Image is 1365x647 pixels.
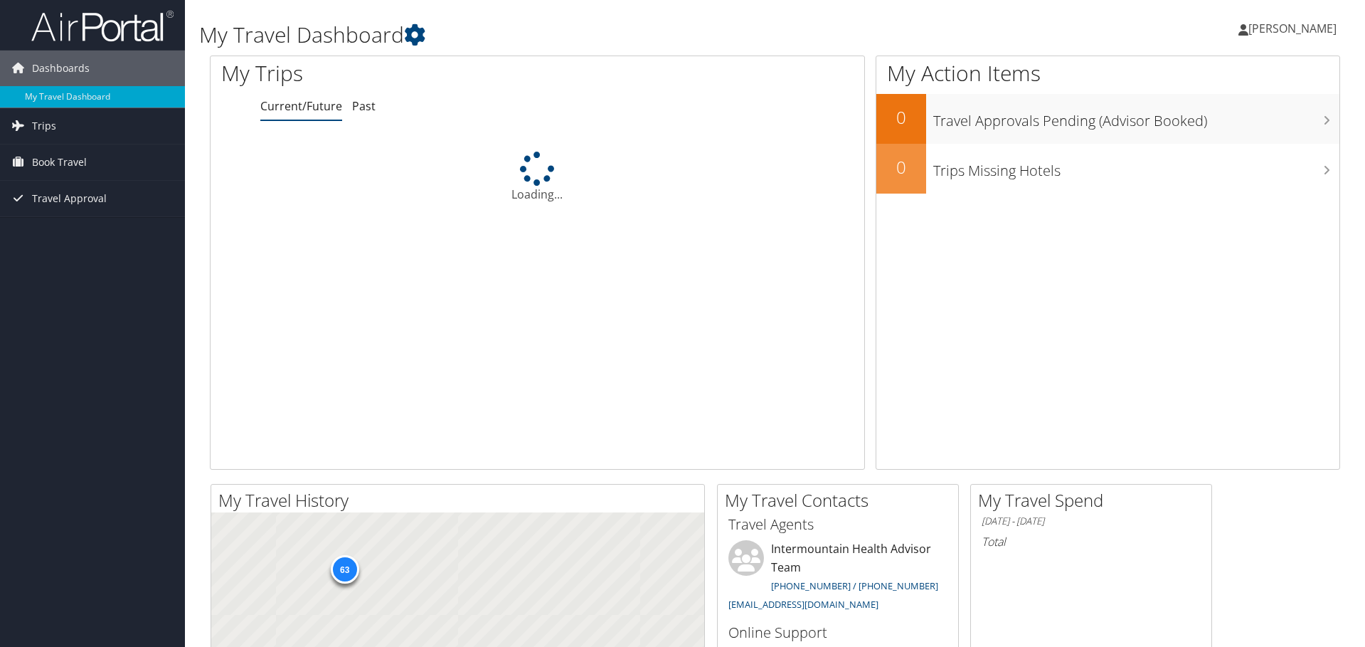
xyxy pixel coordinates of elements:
h3: Travel Approvals Pending (Advisor Booked) [933,104,1339,131]
span: [PERSON_NAME] [1248,21,1337,36]
span: Dashboards [32,51,90,86]
a: [PHONE_NUMBER] / [PHONE_NUMBER] [771,579,938,592]
a: Past [352,98,376,114]
img: airportal-logo.png [31,9,174,43]
h3: Online Support [728,623,947,643]
li: Intermountain Health Advisor Team [721,540,955,616]
h2: My Travel History [218,488,704,512]
span: Book Travel [32,144,87,180]
h2: 0 [876,105,926,130]
h6: [DATE] - [DATE] [982,515,1201,528]
a: 0Travel Approvals Pending (Advisor Booked) [876,94,1339,144]
h2: 0 [876,155,926,179]
h2: My Travel Spend [978,488,1211,512]
h1: My Travel Dashboard [199,20,967,50]
span: Trips [32,108,56,144]
a: 0Trips Missing Hotels [876,144,1339,194]
a: Current/Future [260,98,342,114]
h1: My Trips [221,58,581,88]
span: Travel Approval [32,181,107,216]
a: [PERSON_NAME] [1238,7,1351,50]
h3: Trips Missing Hotels [933,154,1339,181]
h1: My Action Items [876,58,1339,88]
h2: My Travel Contacts [725,488,958,512]
div: 63 [330,555,358,584]
div: Loading... [211,152,864,203]
a: [EMAIL_ADDRESS][DOMAIN_NAME] [728,598,878,611]
h3: Travel Agents [728,515,947,535]
h6: Total [982,534,1201,549]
